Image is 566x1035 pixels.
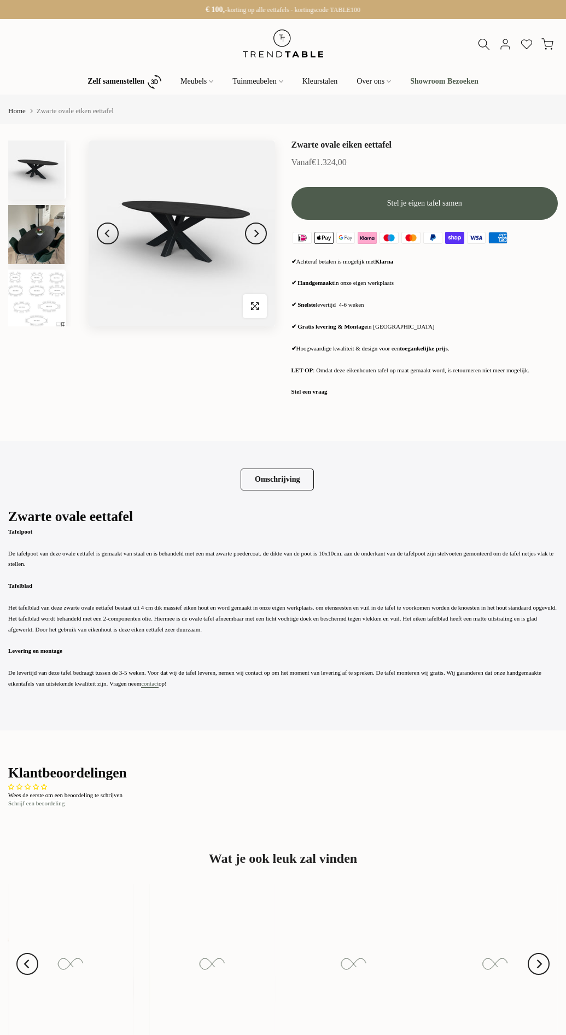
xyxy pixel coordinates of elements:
a: Showroom Bezoeken [401,75,488,88]
a: Kleurstalen [293,75,347,88]
button: Next [245,223,267,244]
button: Next [528,953,550,975]
a: Tuinmeubelen [223,75,293,88]
b: Showroom Bezoeken [410,78,479,85]
a: contact [141,680,159,688]
p: in [GEOGRAPHIC_DATA] [291,321,558,332]
strong: ✔ [291,301,296,308]
b: Zelf samenstellen [87,78,144,85]
span: Wat je ook leuk zal vinden [209,849,357,868]
strong: ✔ [291,345,296,352]
img: klarna [357,231,378,245]
h1: Zwarte ovale eiken eettafel [291,141,558,149]
strong: Handgemaakt [297,279,334,286]
img: visa [465,231,487,245]
strong: LET OP [291,367,313,373]
span: Stel je eigen tafel samen [387,199,462,207]
p: levertijd 4-6 weken [291,300,558,311]
img: master [400,231,422,245]
button: Stel je eigen tafel samen [291,187,558,220]
img: trend-table [235,19,331,68]
strong: Snelste [297,301,316,308]
p: Achteraf betalen is mogelijk met [291,256,558,267]
button: Previous [16,953,38,975]
div: Wees de eerste om een beoordeling te schrijven [8,791,558,799]
p: Hoogwaardige kwaliteit & design voor een . [291,343,558,354]
span: Zwarte ovale eiken eettafel [37,107,114,115]
strong: Klarna [375,258,394,265]
strong: ✔ [291,258,296,265]
a: Over ons [347,75,401,88]
a: Zelf samenstellen [78,72,171,91]
h2: Klantbeoordelingen [8,763,558,783]
img: american express [487,231,509,245]
strong: € 100,- [206,5,227,14]
a: Omschrijving [241,469,314,490]
p: : Omdat deze eikenhouten tafel op maat gemaakt word, is retourneren niet meer mogelijk. [291,365,558,376]
p: korting op alle eettafels - kortingscode TABLE100 [14,3,552,16]
div: €1.324,00 [291,155,347,171]
strong: Tafelpoot [8,528,32,535]
a: Schrijf een beoordeling [8,800,65,806]
strong: Tafelblad [8,582,32,589]
p: Het tafelblad van deze zwarte ovale eettafel bestaat uit 4 cm dik massief eiken hout en word gema... [8,603,558,635]
button: Previous [97,223,119,244]
span: Vanaf [291,157,312,167]
img: ideal [291,231,313,245]
img: paypal [422,231,444,245]
img: shopify pay [444,231,465,245]
img: maestro [378,231,400,245]
a: Stel een vraag [291,388,328,395]
img: google pay [335,231,357,245]
p: in onze eigen werkplaats [291,278,558,289]
a: Home [8,107,26,114]
strong: Levering en montage [8,647,62,654]
img: apple pay [313,231,335,245]
strong: ✔ [291,323,296,330]
strong: ✔ [291,279,296,286]
strong: Gratis levering & Montage [297,323,367,330]
p: De tafelpoot van deze ovale eettafel is gemaakt van staal en is behandeld met een mat zwarte poed... [8,548,558,570]
h2: Zwarte ovale eettafel [8,507,558,527]
p: De levertijd van deze tafel bedraagt tussen de 3-5 weken. Voor dat wij de tafel leveren, nemen wi... [8,668,558,689]
strong: toegankelijke prijs [400,345,448,352]
a: Meubels [171,75,223,88]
